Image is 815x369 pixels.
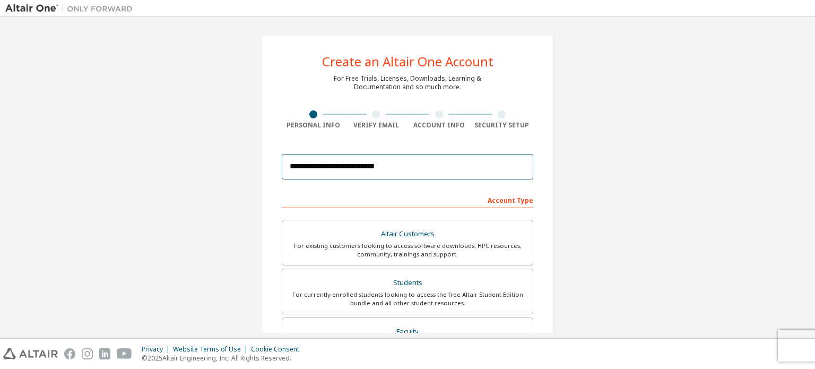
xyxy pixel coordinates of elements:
div: Students [289,276,526,290]
img: linkedin.svg [99,348,110,359]
div: Faculty [289,324,526,339]
div: For currently enrolled students looking to access the free Altair Student Edition bundle and all ... [289,290,526,307]
div: Website Terms of Use [173,345,251,354]
img: youtube.svg [117,348,132,359]
img: instagram.svg [82,348,93,359]
img: altair_logo.svg [3,348,58,359]
div: Security Setup [471,121,534,130]
div: Privacy [142,345,173,354]
div: Account Info [407,121,471,130]
div: For Free Trials, Licenses, Downloads, Learning & Documentation and so much more. [334,74,481,91]
div: Account Type [282,191,533,208]
img: Altair One [5,3,138,14]
div: Cookie Consent [251,345,306,354]
div: For existing customers looking to access software downloads, HPC resources, community, trainings ... [289,242,526,259]
div: Create an Altair One Account [322,55,493,68]
img: facebook.svg [64,348,75,359]
div: Personal Info [282,121,345,130]
p: © 2025 Altair Engineering, Inc. All Rights Reserved. [142,354,306,363]
div: Verify Email [345,121,408,130]
div: Altair Customers [289,227,526,242]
